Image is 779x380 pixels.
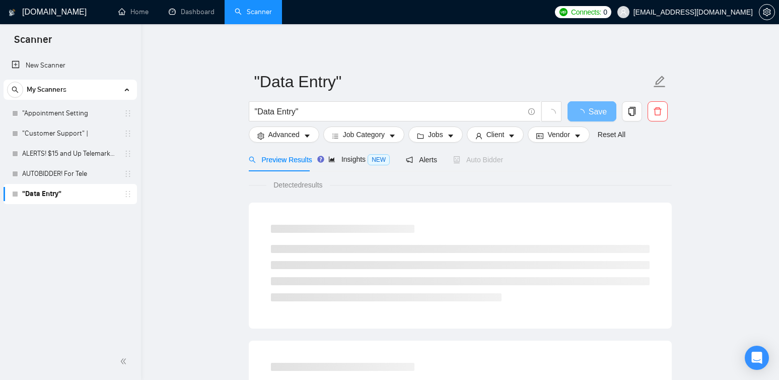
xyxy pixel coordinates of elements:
span: search [249,156,256,163]
span: 0 [603,7,607,18]
span: notification [406,156,413,163]
span: loading [547,109,556,118]
span: info-circle [528,108,535,115]
div: Open Intercom Messenger [745,346,769,370]
button: copy [622,101,642,121]
a: ALERTS! $15 and Up Telemarketing [22,144,118,164]
button: idcardVendorcaret-down [528,126,589,143]
span: caret-down [508,132,515,140]
button: setting [759,4,775,20]
button: delete [648,101,668,121]
span: Scanner [6,32,60,53]
span: holder [124,109,132,117]
a: setting [759,8,775,16]
span: setting [257,132,264,140]
a: AUTOBIDDER! For Tele [22,164,118,184]
span: Jobs [428,129,443,140]
span: bars [332,132,339,140]
span: area-chart [328,156,335,163]
span: Insights [328,155,390,163]
button: search [7,82,23,98]
span: Client [486,129,505,140]
span: holder [124,150,132,158]
li: My Scanners [4,80,137,204]
span: Save [589,105,607,118]
span: caret-down [304,132,311,140]
button: settingAdvancedcaret-down [249,126,319,143]
span: Connects: [571,7,601,18]
span: user [620,9,627,16]
span: Auto Bidder [453,156,503,164]
button: Save [568,101,616,121]
a: Reset All [598,129,625,140]
a: dashboardDashboard [169,8,215,16]
span: holder [124,190,132,198]
span: caret-down [574,132,581,140]
a: New Scanner [12,55,129,76]
span: loading [577,109,589,117]
span: Advanced [268,129,300,140]
a: homeHome [118,8,149,16]
span: double-left [120,356,130,366]
span: holder [124,130,132,138]
span: Job Category [343,129,385,140]
span: edit [653,75,666,88]
span: setting [759,8,774,16]
span: Detected results [266,179,329,191]
span: NEW [368,154,390,165]
button: userClientcaret-down [467,126,524,143]
span: delete [648,107,667,116]
img: logo [9,5,16,21]
span: folder [417,132,424,140]
input: Search Freelance Jobs... [255,105,524,118]
li: New Scanner [4,55,137,76]
button: barsJob Categorycaret-down [323,126,404,143]
span: idcard [536,132,543,140]
img: upwork-logo.png [559,8,568,16]
span: Preview Results [249,156,312,164]
span: search [8,86,23,93]
a: "Data Entry" [22,184,118,204]
span: My Scanners [27,80,66,100]
span: copy [622,107,642,116]
a: "Customer Support" | [22,123,118,144]
span: robot [453,156,460,163]
span: caret-down [389,132,396,140]
button: folderJobscaret-down [408,126,463,143]
input: Scanner name... [254,69,651,94]
span: user [475,132,482,140]
span: caret-down [447,132,454,140]
a: "Appointment Setting [22,103,118,123]
a: searchScanner [235,8,272,16]
span: holder [124,170,132,178]
span: Vendor [547,129,570,140]
div: Tooltip anchor [316,155,325,164]
span: Alerts [406,156,437,164]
